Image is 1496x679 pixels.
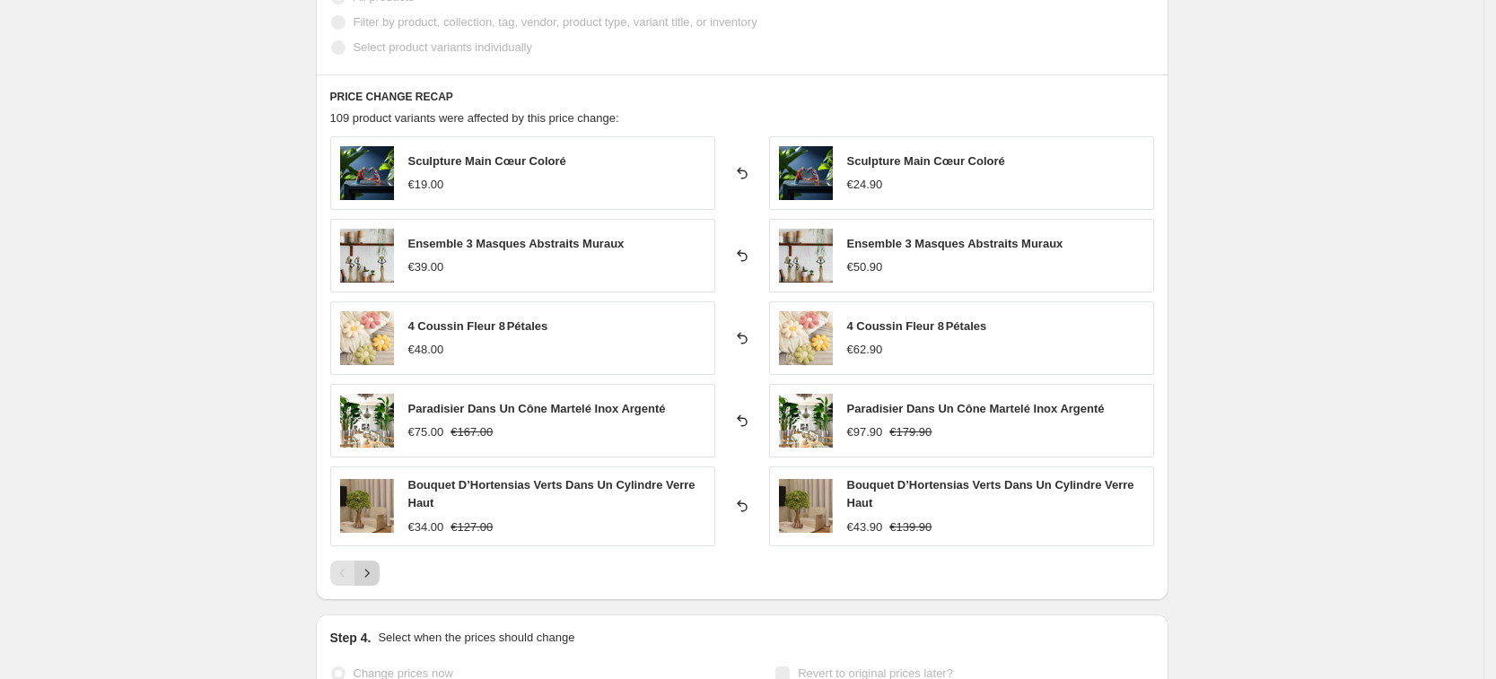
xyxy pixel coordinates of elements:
div: €62.90 [847,341,883,359]
span: Ensemble 3 Masques Abstraits Muraux [408,237,625,250]
span: 4 Coussin Fleur 8 Pétales [847,319,987,333]
span: Filter by product, collection, tag, vendor, product type, variant title, or inventory [354,15,757,29]
strike: €179.90 [889,423,932,441]
strike: €139.90 [889,518,932,536]
span: Sculpture Main Cœur Coloré [847,154,1005,168]
span: Ensemble 3 Masques Abstraits Muraux [847,237,1063,250]
span: Bouquet D’Hortensias Verts Dans Un Cylindre Verre Haut [408,478,696,509]
div: €97.90 [847,423,883,441]
img: JUM_2_80x.jpg [340,394,394,448]
img: JUM_1_80x.jpg [340,479,394,533]
img: PG_1_80x.webp [779,311,833,365]
div: €75.00 [408,423,444,441]
p: Select when the prices should change [378,629,574,647]
div: €24.90 [847,176,883,194]
div: €50.90 [847,258,883,276]
img: PG_3_80x.webp [779,146,833,200]
div: €19.00 [408,176,444,194]
img: PG_3_80x.webp [340,146,394,200]
img: PG_1_80x.webp [340,311,394,365]
img: JUM_1_80x.jpg [779,479,833,533]
div: €43.90 [847,518,883,536]
strike: €127.00 [451,518,493,536]
div: €34.00 [408,518,444,536]
button: Next [354,561,380,586]
h6: PRICE CHANGE RECAP [330,90,1154,104]
img: JUM_2_80x.jpg [779,394,833,448]
strike: €167.00 [451,423,493,441]
nav: Pagination [330,561,380,586]
span: Paradisier Dans Un Cône Martelé Inox Argenté [847,402,1105,415]
div: €39.00 [408,258,444,276]
span: Select product variants individually [354,40,532,54]
span: 109 product variants were affected by this price change: [330,111,619,125]
img: PG_2_80x.webp [779,229,833,283]
span: Bouquet D’Hortensias Verts Dans Un Cylindre Verre Haut [847,478,1134,509]
div: €48.00 [408,341,444,359]
h2: Step 4. [330,629,372,647]
span: 4 Coussin Fleur 8 Pétales [408,319,548,333]
span: Sculpture Main Cœur Coloré [408,154,566,168]
img: PG_2_80x.webp [340,229,394,283]
span: Paradisier Dans Un Cône Martelé Inox Argenté [408,402,666,415]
